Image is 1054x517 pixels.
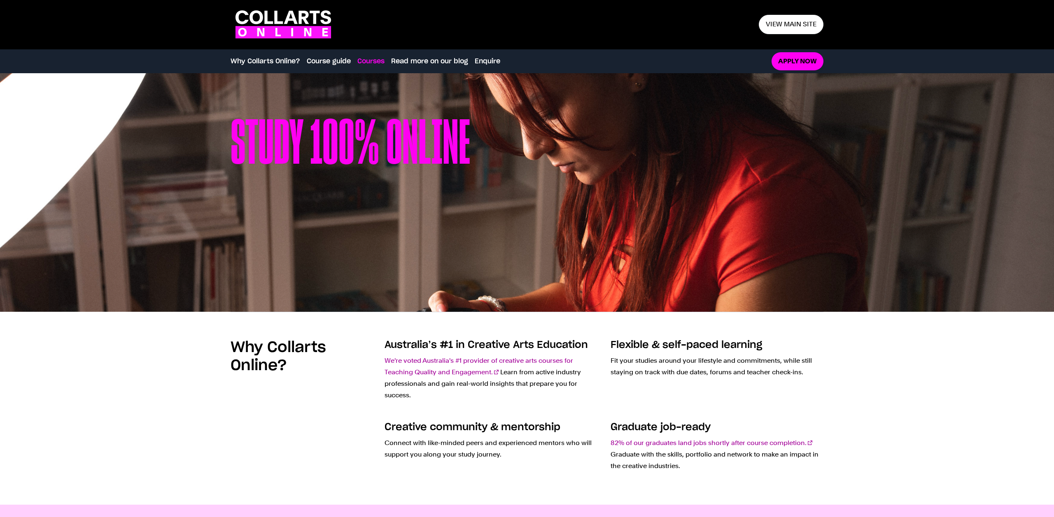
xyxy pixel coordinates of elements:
[231,114,470,271] h1: Study 100% online
[307,56,351,66] a: Course guide
[759,15,823,34] a: View main site
[611,421,823,434] h3: Graduate job-ready
[611,439,812,447] a: 82% of our graduates land jobs shortly after course completion.
[385,357,573,376] a: We're voted Australia's #1 provider of creative arts courses for Teaching Quality and Engagement.
[772,52,823,71] a: Apply now
[231,56,300,66] a: Why Collarts Online?
[611,437,823,472] p: Graduate with the skills, portfolio and network to make an impact in the creative industries.
[475,56,500,66] a: Enquire
[385,355,597,401] p: Learn from active industry professionals and gain real-world insights that prepare you for success.
[385,437,597,460] p: Connect with like-minded peers and experienced mentors who will support you along your study jour...
[385,338,597,352] h3: Australia’s #1 in Creative Arts Education
[611,355,823,378] p: Fit your studies around your lifestyle and commitments, while still staying on track with due dat...
[391,56,468,66] a: Read more on our blog
[357,56,385,66] a: Courses
[611,338,823,352] h3: Flexible & self-paced learning
[231,338,375,375] h2: Why Collarts Online?
[385,421,597,434] h3: Creative community & mentorship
